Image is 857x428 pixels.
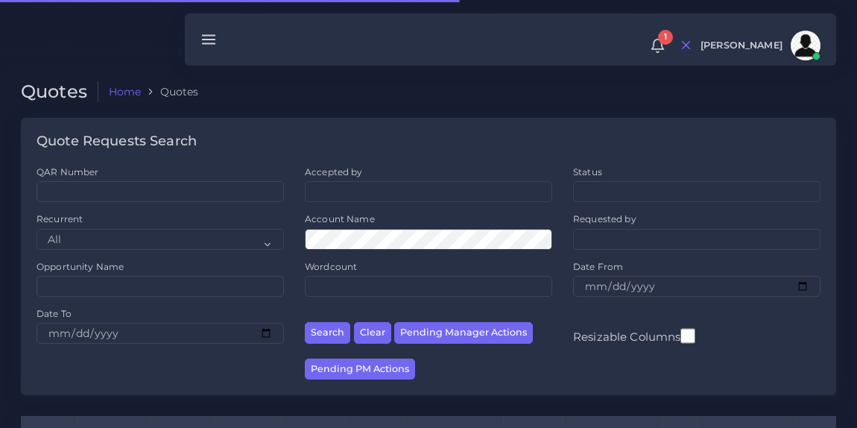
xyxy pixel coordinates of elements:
label: Wordcount [305,260,357,273]
a: 1 [645,38,671,54]
button: Pending PM Actions [305,359,415,380]
button: Pending Manager Actions [394,322,533,344]
li: Quotes [141,84,198,99]
label: Status [573,166,602,178]
span: [PERSON_NAME] [701,41,782,51]
h4: Quote Requests Search [37,133,197,150]
button: Clear [354,322,391,344]
label: Date To [37,307,72,320]
label: Recurrent [37,213,83,225]
label: Opportunity Name [37,260,124,273]
button: Search [305,322,350,344]
label: Date From [573,260,623,273]
label: Resizable Columns [573,327,695,345]
input: Resizable Columns [680,327,695,345]
label: QAR Number [37,166,98,178]
label: Accepted by [305,166,363,178]
h2: Quotes [21,81,98,103]
a: Home [109,84,142,99]
label: Account Name [305,213,375,225]
label: Requested by [573,213,636,225]
a: [PERSON_NAME]avatar [693,31,826,60]
img: avatar [791,31,820,60]
span: 1 [658,30,673,45]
